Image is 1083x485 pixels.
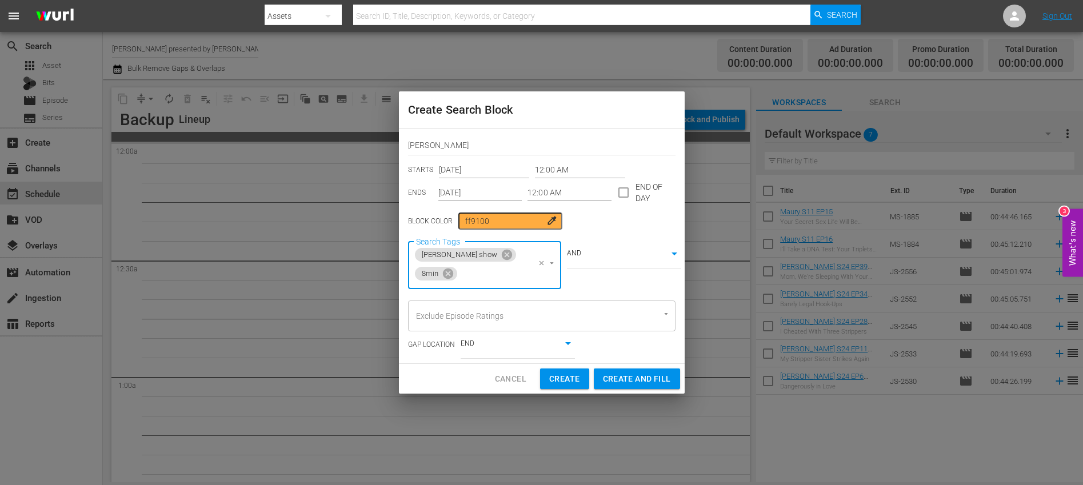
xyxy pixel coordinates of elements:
[415,267,458,280] div: 8min
[1062,209,1083,276] button: Open Feedback Widget
[1060,206,1069,215] div: 3
[827,5,857,25] span: Search
[27,3,82,30] img: ans4CAIJ8jUAAAAAAAAAAAAAAAAAAAAAAAAgQb4GAAAAAAAAAAAAAAAAAAAAAAAAJMjXAAAAAAAAAAAAAAAAAAAAAAAAgAT5G...
[1042,11,1072,21] a: Sign Out
[7,9,21,23] span: menu
[661,308,672,319] button: Open
[408,101,676,119] h2: Create Search Block
[636,181,676,204] p: END OF DAY
[594,368,680,390] button: Create and Fill
[540,368,589,390] button: Create
[408,217,453,226] p: Block Color
[415,248,516,262] div: [PERSON_NAME] show
[408,138,676,156] input: Title
[486,368,535,390] button: Cancel
[415,250,504,260] span: [PERSON_NAME] show
[415,269,446,279] span: 8min
[546,258,557,268] button: Open
[535,257,548,269] button: Clear
[408,165,433,175] p: STARTS
[495,372,526,386] span: Cancel
[408,188,426,198] p: ENDS
[549,372,580,386] span: Create
[408,340,455,350] p: GAP LOCATION
[603,372,671,386] span: Create and Fill
[546,215,558,226] span: colorize
[567,247,681,262] div: AND
[461,337,575,352] div: END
